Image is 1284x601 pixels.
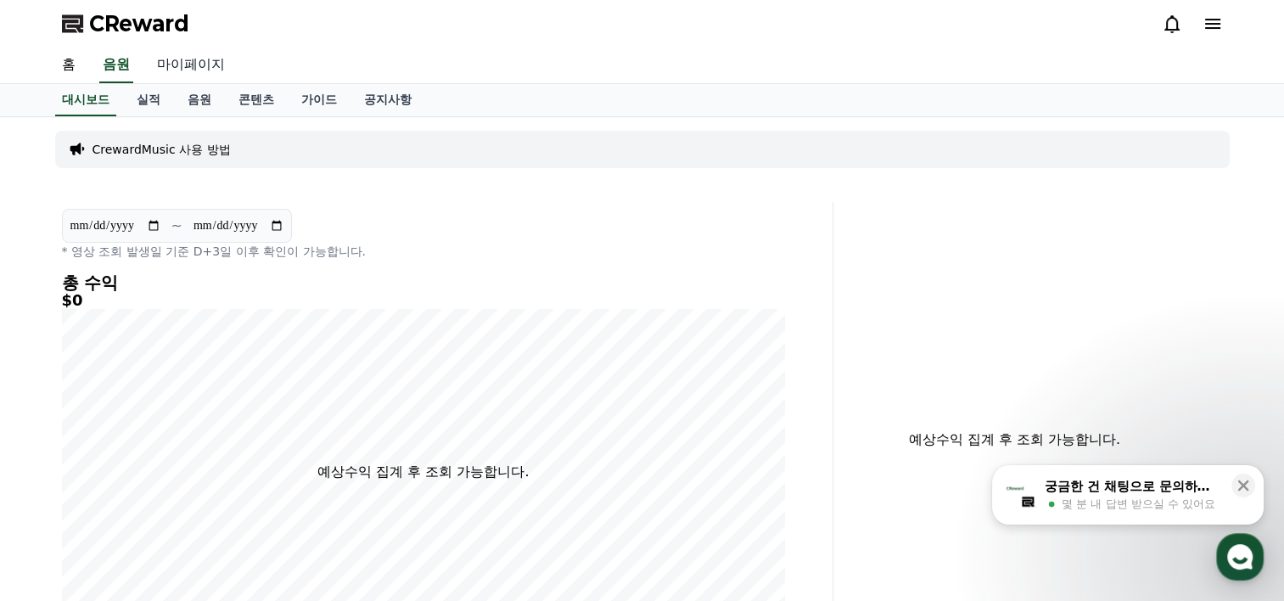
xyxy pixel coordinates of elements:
p: * 영상 조회 발생일 기준 D+3일 이후 확인이 가능합니다. [62,243,785,260]
a: CrewardMusic 사용 방법 [93,141,231,158]
a: 공지사항 [350,84,425,116]
p: ~ [171,216,182,236]
span: CReward [89,10,189,37]
p: 예상수익 집계 후 조회 가능합니다. [317,462,529,482]
h4: 총 수익 [62,273,785,292]
h5: $0 [62,292,785,309]
a: 홈 [5,460,112,503]
span: 대화 [155,486,176,500]
a: 홈 [48,48,89,83]
a: 음원 [174,84,225,116]
a: 대시보드 [55,84,116,116]
p: 예상수익 집계 후 조회 가능합니다. [847,430,1182,450]
span: 홈 [53,486,64,499]
a: 실적 [123,84,174,116]
a: 마이페이지 [143,48,238,83]
a: 콘텐츠 [225,84,288,116]
a: 가이드 [288,84,350,116]
a: 설정 [219,460,326,503]
a: 대화 [112,460,219,503]
span: 설정 [262,486,283,499]
a: 음원 [99,48,133,83]
a: CReward [62,10,189,37]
